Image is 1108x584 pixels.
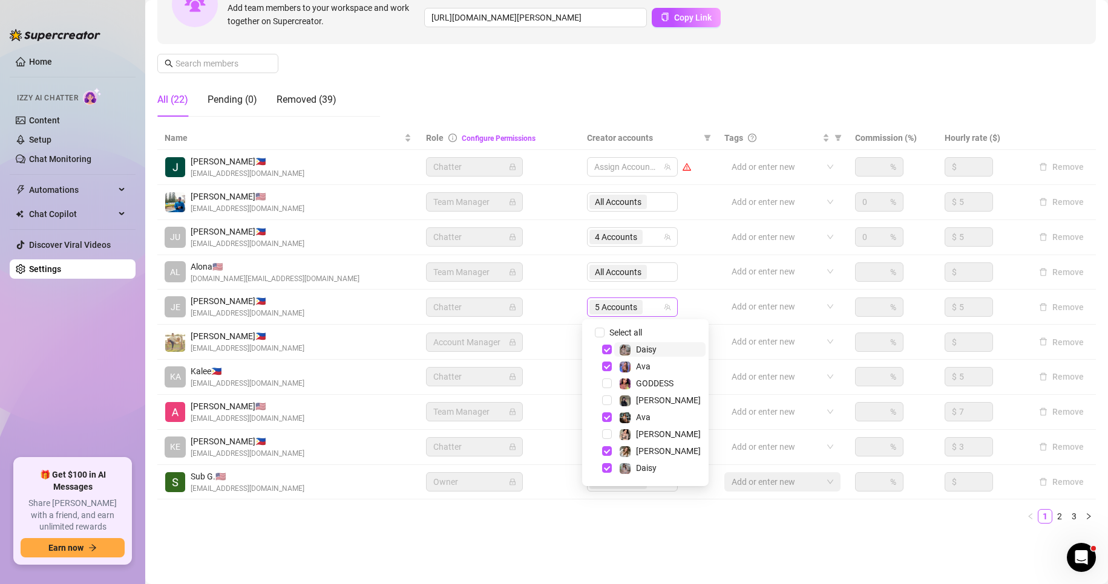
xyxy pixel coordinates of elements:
span: KA [170,370,181,383]
span: Select tree node [602,345,612,354]
img: Anna [620,395,631,406]
button: Remove [1034,230,1089,244]
span: [EMAIL_ADDRESS][DOMAIN_NAME] [191,378,304,389]
img: Emad Ataei [165,192,185,212]
span: filter [704,134,711,141]
span: Select tree node [602,362,612,371]
button: Remove [1034,475,1089,489]
span: left [1027,513,1034,520]
span: Ava [636,412,651,422]
span: lock [509,443,516,450]
div: All (22) [157,92,188,107]
span: [PERSON_NAME] [636,446,701,456]
span: Select tree node [602,395,612,405]
span: Account Manager [433,333,516,351]
span: 4 Accounts [589,230,643,244]
span: lock [509,478,516,485]
button: right [1081,509,1096,524]
span: [PERSON_NAME] 🇵🇭 [191,294,304,308]
span: team [664,233,671,241]
span: lock [509,408,516,415]
span: Select tree node [602,463,612,473]
span: [PERSON_NAME] 🇵🇭 [191,155,304,168]
span: Daisy [636,345,657,354]
span: [EMAIL_ADDRESS][DOMAIN_NAME] [191,168,304,180]
span: Select all [605,326,647,339]
span: Team Manager [433,193,516,211]
span: [PERSON_NAME] 🇵🇭 [191,435,304,448]
span: Earn now [48,543,84,553]
span: Select tree node [602,429,612,439]
img: Alexicon Ortiaga [165,402,185,422]
li: Next Page [1081,509,1096,524]
button: Remove [1034,404,1089,419]
span: search [165,59,173,68]
span: Chatter [433,298,516,316]
span: Team Manager [433,263,516,281]
span: lock [509,339,516,346]
img: Jenna [620,429,631,440]
button: Copy Link [652,8,721,27]
span: lock [509,268,516,276]
a: 1 [1038,510,1052,523]
span: [PERSON_NAME] 🇵🇭 [191,329,304,343]
img: Jorenz Ang [165,157,185,177]
span: Daisy [636,463,657,473]
a: 2 [1053,510,1066,523]
span: Copy Link [674,13,712,22]
li: 1 [1038,509,1052,524]
button: Remove [1034,335,1089,349]
span: [EMAIL_ADDRESS][DOMAIN_NAME] [191,413,304,424]
span: 5 Accounts [589,300,643,314]
span: Chatter [433,228,516,246]
span: [EMAIL_ADDRESS][DOMAIN_NAME] [191,448,304,459]
img: AI Chatter [83,88,102,105]
a: Content [29,115,60,125]
button: Earn nowarrow-right [21,538,125,557]
span: [PERSON_NAME] [636,429,701,439]
button: left [1023,509,1038,524]
span: team [664,163,671,170]
span: Kalee 🇵🇭 [191,365,304,378]
a: Settings [29,264,61,274]
span: Select tree node [602,446,612,456]
span: [DOMAIN_NAME][EMAIL_ADDRESS][DOMAIN_NAME] [191,273,359,285]
span: arrow-right [88,543,97,552]
img: Ava [620,362,631,372]
th: Hourly rate ($) [937,126,1027,150]
span: Sub G. 🇺🇸 [191,470,304,483]
img: Daisy [620,345,631,355]
img: Ava [620,412,631,423]
span: filter [701,129,713,147]
button: Remove [1034,440,1089,454]
span: Chat Copilot [29,204,115,224]
span: [PERSON_NAME] [636,395,701,405]
span: Ava [636,362,651,371]
span: lock [509,303,516,311]
img: Paige [620,446,631,457]
span: Name [165,131,402,144]
span: right [1085,513,1092,520]
span: filter [832,129,844,147]
span: 🎁 Get $100 in AI Messages [21,469,125,493]
span: Select tree node [602,378,612,388]
span: Role [426,133,444,143]
span: filter [834,134,842,141]
span: Automations [29,180,115,200]
button: Remove [1034,160,1089,174]
span: [EMAIL_ADDRESS][DOMAIN_NAME] [191,203,304,215]
span: Creator accounts [587,131,700,144]
span: copy [661,13,669,21]
input: Search members [175,57,261,70]
span: [PERSON_NAME] 🇺🇸 [191,190,304,203]
span: 4 Accounts [595,230,637,244]
span: warning [683,163,691,171]
th: Commission (%) [848,126,937,150]
span: [EMAIL_ADDRESS][DOMAIN_NAME] [191,343,304,354]
img: GODDESS [620,378,631,389]
span: question-circle [748,134,756,142]
span: team [664,303,671,311]
span: lock [509,233,516,241]
a: Discover Viral Videos [29,240,111,250]
span: lock [509,373,516,380]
